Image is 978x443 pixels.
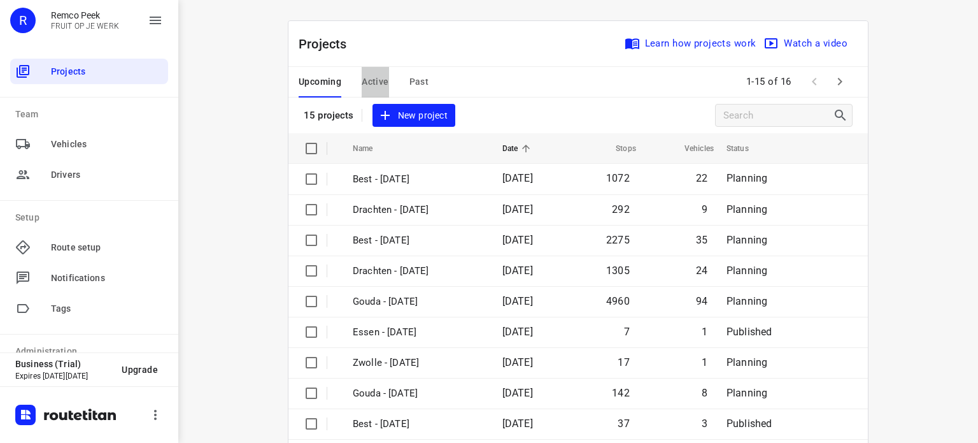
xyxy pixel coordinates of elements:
[353,264,483,279] p: Drachten - Monday
[362,74,388,90] span: Active
[502,356,533,368] span: [DATE]
[15,108,168,121] p: Team
[599,141,636,156] span: Stops
[612,387,630,399] span: 142
[502,141,535,156] span: Date
[51,22,119,31] p: FRUIT OP JE WERK
[380,108,448,124] span: New project
[10,59,168,84] div: Projects
[353,203,483,217] p: Drachten - Tuesday
[696,265,707,277] span: 24
[353,294,483,309] p: Gouda - Monday
[726,418,772,430] span: Published
[696,172,707,184] span: 22
[299,34,357,54] p: Projects
[802,69,827,94] span: Previous Page
[353,386,483,401] p: Gouda - Friday
[10,8,36,33] div: R
[741,68,797,96] span: 1-15 of 16
[51,302,163,316] span: Tags
[15,359,111,369] p: Business (Trial)
[15,211,168,224] p: Setup
[702,356,707,368] span: 1
[10,131,168,157] div: Vehicles
[353,233,483,248] p: Best - Monday
[502,234,533,246] span: [DATE]
[502,326,533,338] span: [DATE]
[606,265,630,277] span: 1305
[726,203,767,215] span: Planning
[696,234,707,246] span: 35
[726,265,767,277] span: Planning
[51,65,163,78] span: Projects
[606,172,630,184] span: 1072
[702,326,707,338] span: 1
[726,234,767,246] span: Planning
[353,417,483,432] p: Best - Friday
[702,418,707,430] span: 3
[606,234,630,246] span: 2275
[726,387,767,399] span: Planning
[502,172,533,184] span: [DATE]
[51,138,163,151] span: Vehicles
[702,387,707,399] span: 8
[15,345,168,358] p: Administration
[51,272,163,285] span: Notifications
[353,172,483,187] p: Best - [DATE]
[502,203,533,215] span: [DATE]
[10,162,168,187] div: Drivers
[111,358,168,381] button: Upgrade
[10,296,168,321] div: Tags
[372,104,455,127] button: New project
[726,295,767,307] span: Planning
[618,356,629,368] span: 17
[726,141,765,156] span: Status
[606,295,630,307] span: 4960
[723,106,833,126] input: Search projects
[353,141,390,156] span: Name
[299,74,341,90] span: Upcoming
[51,168,163,182] span: Drivers
[624,326,630,338] span: 7
[702,203,707,215] span: 9
[409,74,429,90] span: Past
[502,418,533,430] span: [DATE]
[10,265,168,291] div: Notifications
[668,141,714,156] span: Vehicles
[833,108,852,123] div: Search
[304,110,354,121] p: 15 projects
[502,387,533,399] span: [DATE]
[726,172,767,184] span: Planning
[696,295,707,307] span: 94
[618,418,629,430] span: 37
[10,235,168,260] div: Route setup
[726,326,772,338] span: Published
[353,356,483,370] p: Zwolle - Friday
[502,265,533,277] span: [DATE]
[51,241,163,254] span: Route setup
[827,69,853,94] span: Next Page
[502,295,533,307] span: [DATE]
[612,203,630,215] span: 292
[353,325,483,340] p: Essen - Friday
[726,356,767,368] span: Planning
[122,365,158,375] span: Upgrade
[15,372,111,381] p: Expires [DATE][DATE]
[51,10,119,20] p: Remco Peek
